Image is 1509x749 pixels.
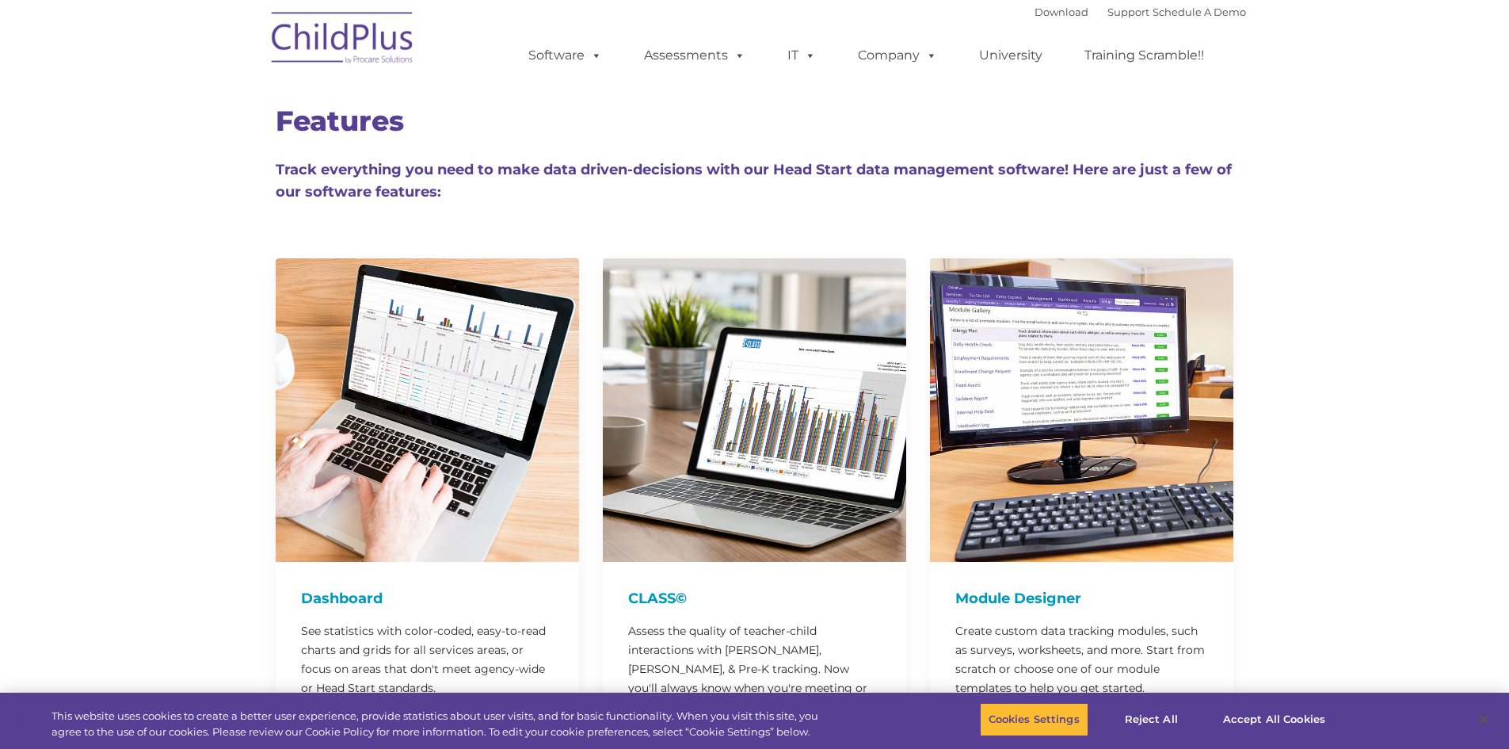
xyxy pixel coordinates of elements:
button: Cookies Settings [980,703,1088,736]
button: Close [1466,702,1501,737]
a: University [963,40,1058,71]
div: This website uses cookies to create a better user experience, provide statistics about user visit... [51,709,830,739]
a: Schedule A Demo [1153,6,1246,18]
a: Assessments [628,40,761,71]
span: Features [276,104,404,138]
h4: CLASS© [628,587,881,610]
a: Download [1035,6,1088,18]
p: Create custom data tracking modules, such as surveys, worksheets, and more. Start from scratch or... [955,621,1208,697]
p: See statistics with color-coded, easy-to-read charts and grids for all services areas, or focus o... [301,621,554,697]
img: ModuleDesigner750 [930,258,1233,562]
font: | [1035,6,1246,18]
img: Dash [276,258,579,562]
a: Software [513,40,618,71]
h4: Dashboard [301,587,554,610]
img: CLASS-750 [603,258,906,562]
h4: Module Designer [955,587,1208,610]
a: Support [1107,6,1149,18]
button: Reject All [1102,703,1201,736]
img: ChildPlus by Procare Solutions [264,1,422,80]
a: IT [772,40,832,71]
p: Assess the quality of teacher-child interactions with [PERSON_NAME], [PERSON_NAME], & Pre-K track... [628,621,881,717]
span: Track everything you need to make data driven-decisions with our Head Start data management softw... [276,161,1232,201]
a: Company [842,40,953,71]
button: Accept All Cookies [1214,703,1334,736]
a: Training Scramble!! [1069,40,1220,71]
